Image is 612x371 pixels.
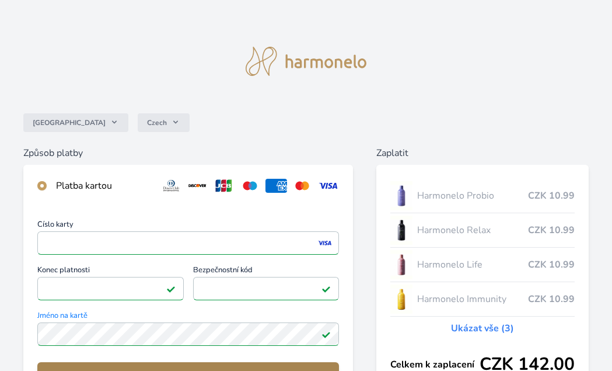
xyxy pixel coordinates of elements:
span: Konec platnosti [37,266,184,277]
img: Platné pole [166,284,176,293]
img: jcb.svg [213,179,235,193]
span: Harmonelo Relax [417,223,528,237]
span: CZK 10.99 [528,223,575,237]
img: CLEAN_RELAX_se_stinem_x-lo.jpg [390,216,412,245]
span: Harmonelo Immunity [417,292,528,306]
img: visa [317,238,333,248]
input: Jméno na kartěPlatné pole [37,323,339,346]
iframe: Iframe pro bezpečnostní kód [198,280,334,297]
img: discover.svg [187,179,208,193]
button: [GEOGRAPHIC_DATA] [23,113,128,132]
span: CZK 10.99 [528,189,575,203]
img: maestro.svg [239,179,261,193]
h6: Způsob platby [23,146,353,160]
img: CLEAN_LIFE_se_stinem_x-lo.jpg [390,250,412,279]
span: Czech [147,118,167,127]
img: IMMUNITY_se_stinem_x-lo.jpg [390,285,412,314]
div: Platba kartou [56,179,151,193]
img: Platné pole [321,284,331,293]
span: CZK 10.99 [528,292,575,306]
a: Ukázat vše (3) [451,321,514,335]
iframe: Iframe pro datum vypršení platnosti [43,280,179,297]
span: [GEOGRAPHIC_DATA] [33,118,106,127]
span: Harmonelo Probio [417,189,528,203]
span: Číslo karty [37,221,339,231]
img: Platné pole [321,330,331,339]
img: visa.svg [317,179,339,193]
iframe: Iframe pro číslo karty [43,235,334,251]
span: CZK 10.99 [528,258,575,272]
img: logo.svg [246,47,367,76]
img: mc.svg [292,179,313,193]
span: Jméno na kartě [37,312,339,323]
h6: Zaplatit [376,146,589,160]
button: Czech [138,113,190,132]
span: Bezpečnostní kód [193,266,340,277]
span: Harmonelo Life [417,258,528,272]
img: amex.svg [265,179,287,193]
img: CLEAN_PROBIO_se_stinem_x-lo.jpg [390,181,412,210]
img: diners.svg [160,179,182,193]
